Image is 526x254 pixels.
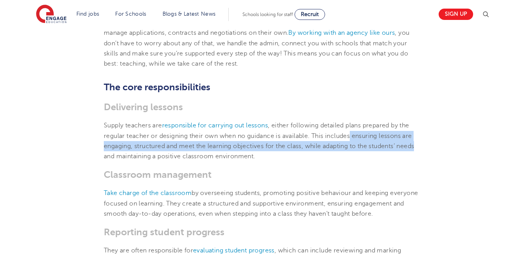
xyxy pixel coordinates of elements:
span: Schools looking for staff [242,12,293,17]
a: evaluating student progress [193,247,275,254]
a: Recruit [295,9,325,20]
h3: Reporting student progress [104,227,422,238]
a: Take charge of the classroom [104,190,192,197]
h3: Delivering lessons [104,102,422,113]
a: Find jobs [76,11,99,17]
span: Recruit [301,11,319,17]
a: responsible for carrying out lessons [162,122,268,129]
img: Engage Education [36,5,67,24]
p: Supply teachers are , either following detailed plans prepared by the regular teacher or designin... [104,120,422,161]
p: Finding supply work directly with schools can be stressful and unpredictable, with teachers often... [104,18,422,69]
a: For Schools [115,11,146,17]
a: By working with an agency like ours [288,29,395,36]
h2: The core responsibilities [104,80,422,94]
h3: Classroom management [104,169,422,180]
a: Sign up [439,9,473,20]
a: Blogs & Latest News [163,11,216,17]
p: by overseeing students, promoting positive behaviour and keeping everyone focused on learning. Th... [104,188,422,219]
